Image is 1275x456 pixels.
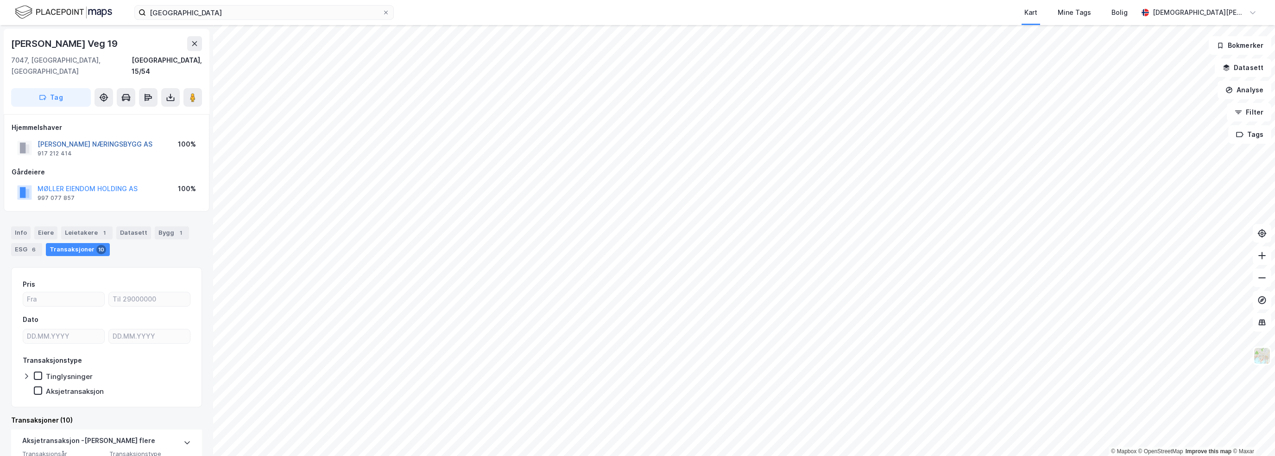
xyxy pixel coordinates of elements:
[38,150,72,157] div: 917 212 414
[178,183,196,194] div: 100%
[1209,36,1271,55] button: Bokmerker
[178,139,196,150] div: 100%
[1229,411,1275,456] iframe: Chat Widget
[23,292,104,306] input: Fra
[100,228,109,238] div: 1
[146,6,382,19] input: Søk på adresse, matrikkel, gårdeiere, leietakere eller personer
[29,245,38,254] div: 6
[1215,58,1271,77] button: Datasett
[22,435,155,450] div: Aksjetransaksjon - [PERSON_NAME] flere
[1138,448,1183,455] a: OpenStreetMap
[46,372,93,381] div: Tinglysninger
[11,55,132,77] div: 7047, [GEOGRAPHIC_DATA], [GEOGRAPHIC_DATA]
[1111,7,1128,18] div: Bolig
[132,55,202,77] div: [GEOGRAPHIC_DATA], 15/54
[1024,7,1037,18] div: Kart
[1227,103,1271,122] button: Filter
[109,329,190,343] input: DD.MM.YYYY
[12,122,202,133] div: Hjemmelshaver
[1253,347,1271,365] img: Z
[11,415,202,426] div: Transaksjoner (10)
[96,245,106,254] div: 10
[1058,7,1091,18] div: Mine Tags
[46,243,110,256] div: Transaksjoner
[12,167,202,178] div: Gårdeiere
[23,314,38,325] div: Dato
[38,194,75,202] div: 997 077 857
[23,355,82,366] div: Transaksjonstype
[11,88,91,107] button: Tag
[23,279,35,290] div: Pris
[1218,81,1271,99] button: Analyse
[1111,448,1136,455] a: Mapbox
[1228,125,1271,144] button: Tags
[11,36,120,51] div: [PERSON_NAME] Veg 19
[46,387,104,396] div: Aksjetransaksjon
[116,226,151,239] div: Datasett
[15,4,112,20] img: logo.f888ab2527a4732fd821a326f86c7f29.svg
[11,243,42,256] div: ESG
[34,226,57,239] div: Eiere
[1229,411,1275,456] div: Kontrollprogram for chat
[11,226,31,239] div: Info
[109,292,190,306] input: Til 29000000
[1153,7,1245,18] div: [DEMOGRAPHIC_DATA][PERSON_NAME]
[61,226,113,239] div: Leietakere
[1186,448,1231,455] a: Improve this map
[23,329,104,343] input: DD.MM.YYYY
[155,226,189,239] div: Bygg
[176,228,185,238] div: 1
